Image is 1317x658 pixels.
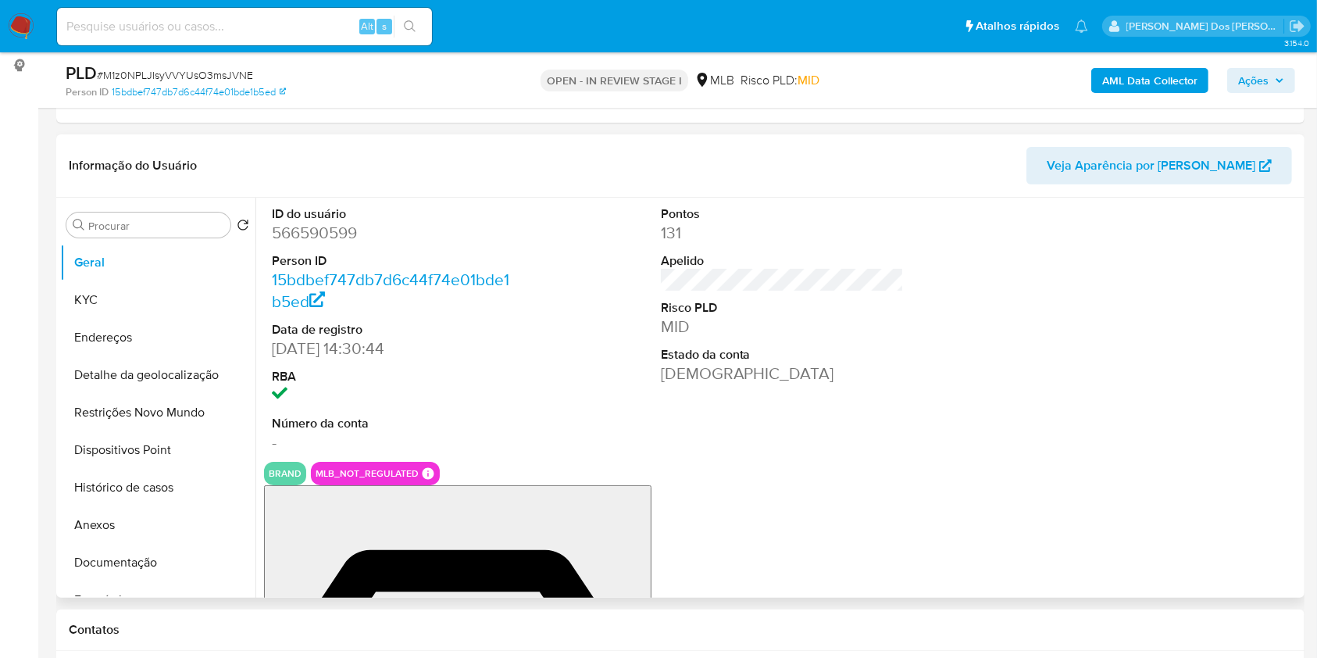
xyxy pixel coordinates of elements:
[361,19,373,34] span: Alt
[661,252,905,270] dt: Apelido
[272,222,516,244] dd: 566590599
[1126,19,1284,34] p: priscilla.barbante@mercadopago.com.br
[694,72,734,89] div: MLB
[60,544,255,581] button: Documentação
[69,158,197,173] h1: Informação do Usuário
[272,338,516,359] dd: [DATE] 14:30:44
[272,252,516,270] dt: Person ID
[741,72,819,89] span: Risco PLD:
[661,222,905,244] dd: 131
[661,206,905,223] dt: Pontos
[69,622,1292,638] h1: Contatos
[66,60,97,85] b: PLD
[272,431,516,453] dd: -
[237,219,249,236] button: Retornar ao pedido padrão
[661,316,905,338] dd: MID
[60,319,255,356] button: Endereços
[88,219,224,233] input: Procurar
[73,219,85,231] button: Procurar
[272,206,516,223] dt: ID do usuário
[60,581,255,619] button: Empréstimos
[1284,37,1309,49] span: 3.154.0
[541,70,688,91] p: OPEN - IN REVIEW STAGE I
[394,16,426,38] button: search-icon
[272,321,516,338] dt: Data de registro
[60,356,255,394] button: Detalhe da geolocalização
[272,368,516,385] dt: RBA
[60,431,255,469] button: Dispositivos Point
[272,415,516,432] dt: Número da conta
[97,67,253,83] span: # M1z0NPLJIsyVVYUsO3msJVNE
[1227,68,1295,93] button: Ações
[382,19,387,34] span: s
[1026,147,1292,184] button: Veja Aparência por [PERSON_NAME]
[661,346,905,363] dt: Estado da conta
[1289,18,1305,34] a: Sair
[316,470,419,477] button: mlb_not_regulated
[976,18,1059,34] span: Atalhos rápidos
[60,281,255,319] button: KYC
[66,85,109,99] b: Person ID
[60,469,255,506] button: Histórico de casos
[60,506,255,544] button: Anexos
[60,244,255,281] button: Geral
[661,363,905,384] dd: [DEMOGRAPHIC_DATA]
[272,268,509,313] a: 15bdbef747db7d6c44f74e01bde1b5ed
[1102,68,1197,93] b: AML Data Collector
[1091,68,1208,93] button: AML Data Collector
[661,299,905,316] dt: Risco PLD
[60,394,255,431] button: Restrições Novo Mundo
[269,470,302,477] button: brand
[57,16,432,37] input: Pesquise usuários ou casos...
[798,71,819,89] span: MID
[1238,68,1269,93] span: Ações
[1075,20,1088,33] a: Notificações
[112,85,286,99] a: 15bdbef747db7d6c44f74e01bde1b5ed
[1047,147,1255,184] span: Veja Aparência por [PERSON_NAME]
